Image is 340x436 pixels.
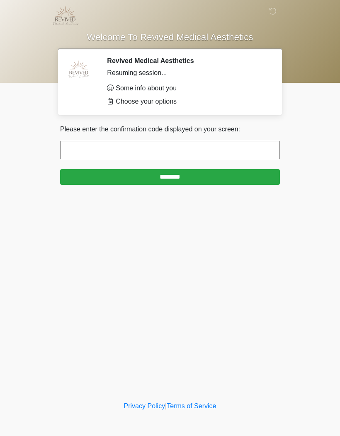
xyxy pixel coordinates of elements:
[60,124,280,134] p: Please enter the confirmation code displayed on your screen:
[167,402,216,409] a: Terms of Service
[124,402,165,409] a: Privacy Policy
[52,6,79,25] img: Logo
[107,68,267,78] div: Resuming session...
[66,57,91,82] img: Agent Avatar
[107,97,267,107] li: Choose your options
[165,402,167,409] a: |
[107,83,267,93] li: Some info about you
[54,30,286,45] h1: Welcome To Revived Medical Aesthetics
[107,57,267,65] h2: Revived Medical Aesthetics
